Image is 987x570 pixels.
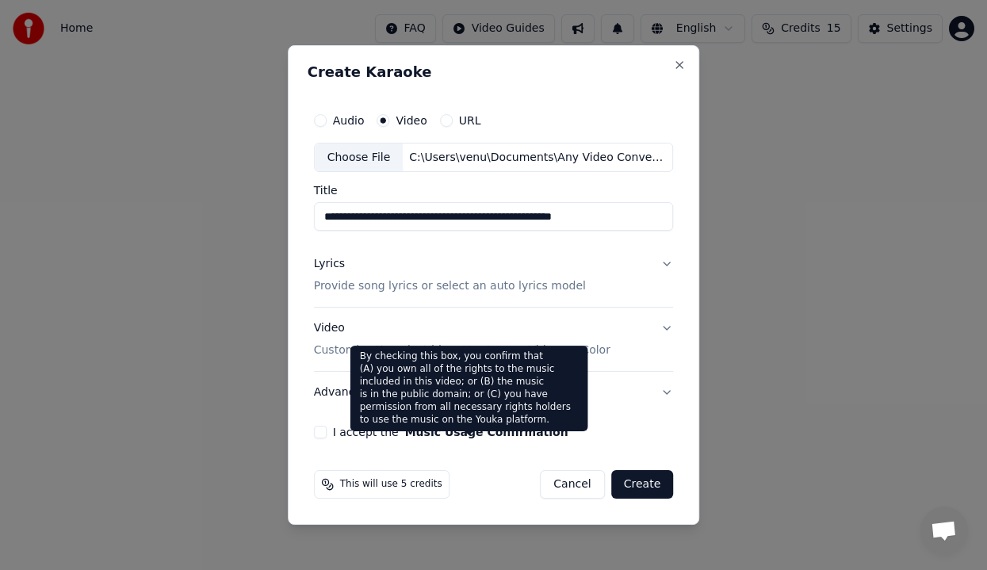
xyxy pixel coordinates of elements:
div: Video [314,321,610,359]
label: URL [459,115,481,126]
button: I accept the [405,427,568,438]
button: Create [611,470,674,499]
div: By checking this box, you confirm that (A) you own all of the rights to the music included in thi... [350,346,588,431]
button: Cancel [540,470,604,499]
div: Lyrics [314,257,345,273]
h2: Create Karaoke [308,65,680,79]
label: I accept the [333,427,568,438]
button: LyricsProvide song lyrics or select an auto lyrics model [314,244,674,308]
label: Video [396,115,427,126]
p: Provide song lyrics or select an auto lyrics model [314,279,586,295]
label: Title [314,186,674,197]
label: Audio [333,115,365,126]
button: Advanced [314,372,674,413]
p: Customize Karaoke Video: Use Image, Video, or Color [314,342,610,358]
button: VideoCustomize Karaoke Video: Use Image, Video, or Color [314,308,674,372]
span: This will use 5 credits [340,478,442,491]
div: Choose File [315,143,404,172]
div: C:\Users\venu\Documents\Any Video Converter\Format Convert\Kaanthaa - Masala Coffee - Music Mojo ... [403,150,672,166]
